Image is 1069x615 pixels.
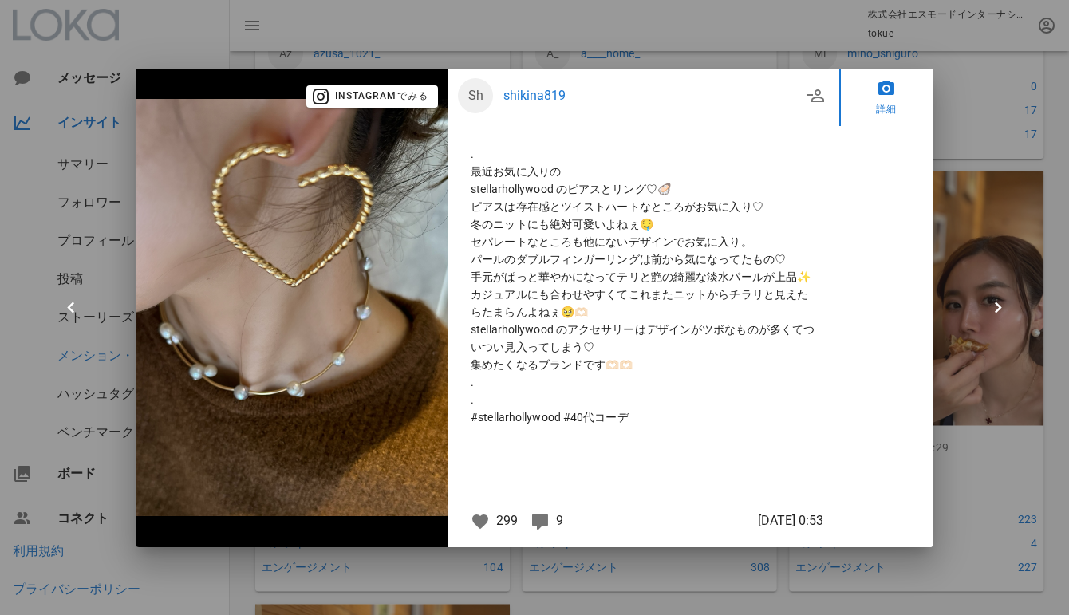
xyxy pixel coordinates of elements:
[471,145,817,163] span: .
[471,373,817,391] span: .
[471,163,817,180] span: 最近お気に入りの
[471,180,817,198] span: stellarhollywood のピアスとリング♡🦪
[306,85,438,108] button: Instagramでみる
[496,513,518,528] span: 299
[136,99,448,516] img: 1479319539823542_18536878015053531_1941523934210326504_n.jpg
[471,250,817,268] span: パールのダブルフィンガーリングは前から気になってたもの♡
[317,89,428,104] span: Instagramでみる
[471,356,817,373] span: 集めたくなるブランドです🫶🏻🫶🏻
[471,286,817,321] span: カジュアルにも合わせやすくてこれまたニットからチラリと見えたらたまらんよねぇ🥹🫶🏻
[503,86,801,105] a: shikina819
[306,88,438,103] a: Instagramでみる
[471,391,817,408] span: .
[471,198,817,215] span: ピアスは存在感とツイストハートなところがお気に入り♡
[471,321,817,356] span: stellarhollywood のアクセサリーはデザインがツボなものが多くてついつい見入ってしまう♡
[839,69,933,126] a: 詳細
[471,233,817,250] span: セパレートなところも他にないデザインでお気に入り。
[458,78,493,113] a: Sh
[471,408,817,426] span: #stellarhollywood #40代コーデ
[471,215,817,233] span: 冬のニットにも絶対可愛いよねぇ🤤
[758,511,823,530] span: [DATE] 0:53
[556,513,563,528] span: 9
[471,268,817,286] span: 手元がぱっと華やかになってテリと艶の綺麗な淡水パールが上品✨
